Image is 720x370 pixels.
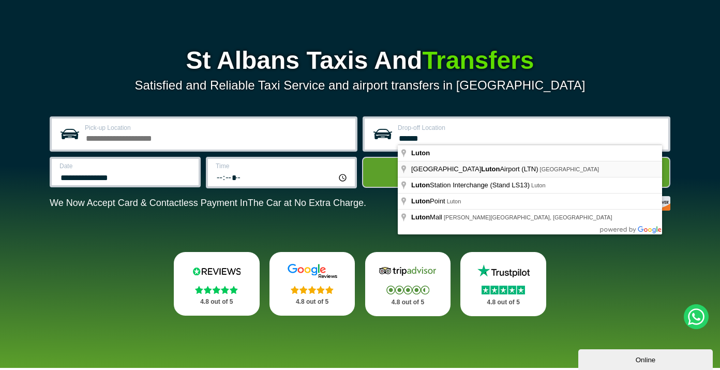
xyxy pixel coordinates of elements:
img: Stars [195,286,238,294]
img: Trustpilot [472,263,534,279]
img: Stars [386,286,429,294]
p: 4.8 out of 5 [281,295,344,308]
p: 4.8 out of 5 [185,295,248,308]
img: Tripadvisor [377,263,439,279]
span: Luton [411,213,430,221]
span: Luton [411,197,430,205]
iframe: chat widget [578,347,715,370]
a: Tripadvisor Stars 4.8 out of 5 [365,252,451,316]
span: [GEOGRAPHIC_DATA] Airport (LTN) [411,165,540,173]
span: Mall [411,213,444,221]
a: Trustpilot Stars 4.8 out of 5 [460,252,546,316]
img: Reviews.io [186,263,248,279]
img: Stars [482,286,525,294]
p: Satisfied and Reliable Taxi Service and airport transfers in [GEOGRAPHIC_DATA] [50,78,670,93]
span: [PERSON_NAME][GEOGRAPHIC_DATA], [GEOGRAPHIC_DATA] [444,214,612,220]
span: The Car at No Extra Charge. [248,198,366,208]
p: We Now Accept Card & Contactless Payment In [50,198,366,209]
p: 4.8 out of 5 [472,296,535,309]
a: Google Stars 4.8 out of 5 [269,252,355,316]
label: Date [59,163,192,169]
button: Get Quote [362,157,670,188]
h1: St Albans Taxis And [50,48,670,73]
span: Point [411,197,447,205]
span: Luton [411,149,430,157]
img: Stars [291,286,334,294]
p: 4.8 out of 5 [377,296,440,309]
img: Google [281,263,343,279]
span: Station Interchange (Stand LS13) [411,181,531,189]
span: Luton [447,198,461,204]
a: Reviews.io Stars 4.8 out of 5 [174,252,260,316]
label: Drop-off Location [398,125,662,131]
span: Transfers [422,47,534,74]
label: Pick-up Location [85,125,349,131]
span: Luton [531,182,546,188]
label: Time [216,163,349,169]
span: [GEOGRAPHIC_DATA] [540,166,599,172]
span: Luton [411,181,430,189]
span: Luton [481,165,500,173]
